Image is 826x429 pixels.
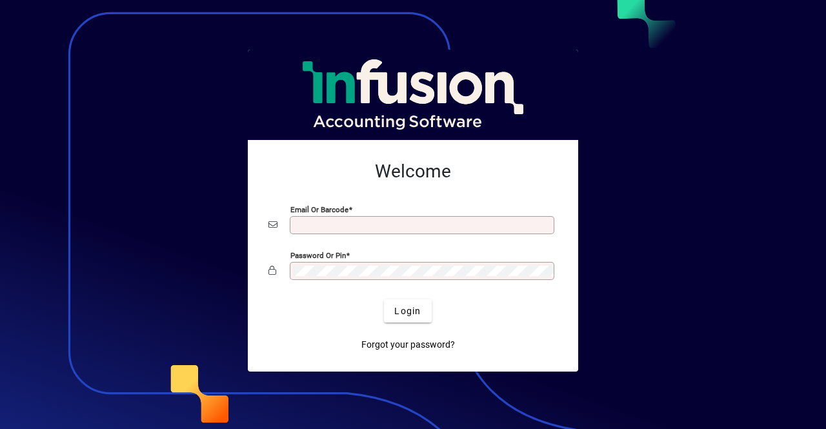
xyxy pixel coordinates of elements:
[356,333,460,356] a: Forgot your password?
[394,304,421,318] span: Login
[361,338,455,352] span: Forgot your password?
[290,251,346,260] mat-label: Password or Pin
[268,161,558,183] h2: Welcome
[290,205,348,214] mat-label: Email or Barcode
[384,299,431,323] button: Login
